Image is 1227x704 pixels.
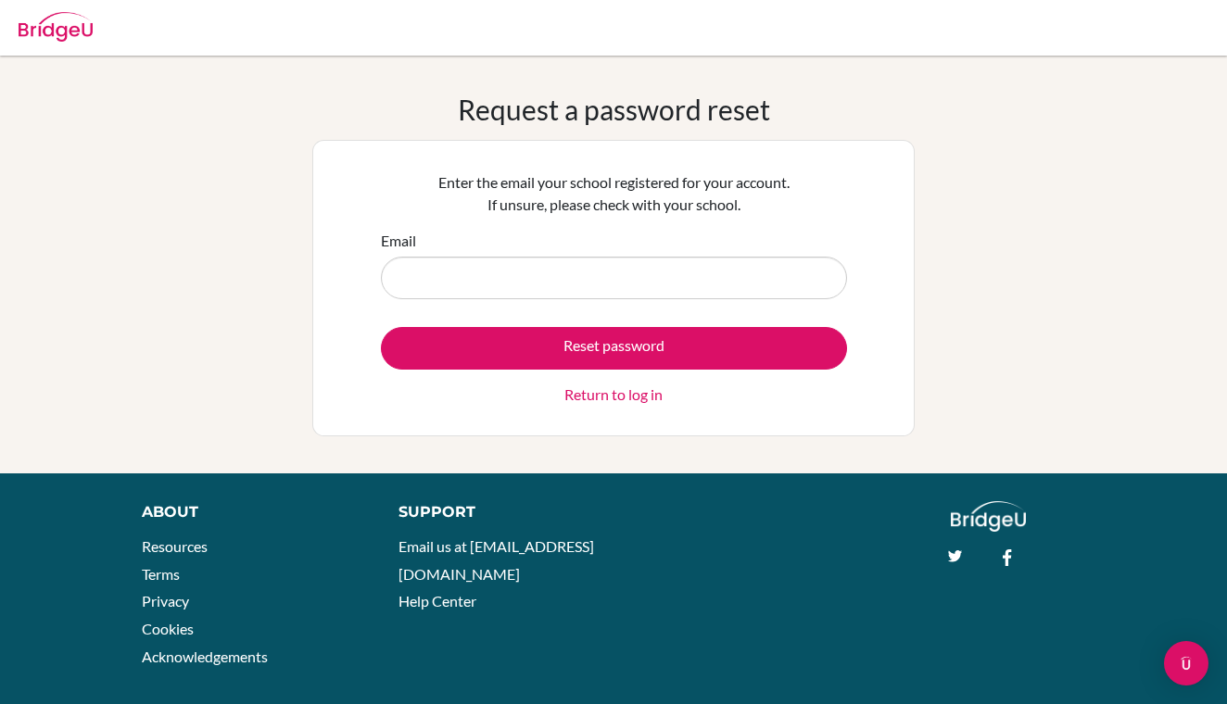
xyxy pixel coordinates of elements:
p: Enter the email your school registered for your account. If unsure, please check with your school. [381,171,847,216]
a: Terms [142,565,180,583]
label: Email [381,230,416,252]
a: Privacy [142,592,189,610]
div: Support [398,501,595,523]
button: Reset password [381,327,847,370]
img: Bridge-U [19,12,93,42]
a: Email us at [EMAIL_ADDRESS][DOMAIN_NAME] [398,537,594,583]
a: Cookies [142,620,194,637]
div: About [142,501,357,523]
h1: Request a password reset [458,93,770,126]
a: Resources [142,537,208,555]
img: logo_white@2x-f4f0deed5e89b7ecb1c2cc34c3e3d731f90f0f143d5ea2071677605dd97b5244.png [951,501,1026,532]
a: Acknowledgements [142,647,268,665]
a: Return to log in [564,383,663,406]
div: Open Intercom Messenger [1164,641,1208,685]
a: Help Center [398,592,476,610]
